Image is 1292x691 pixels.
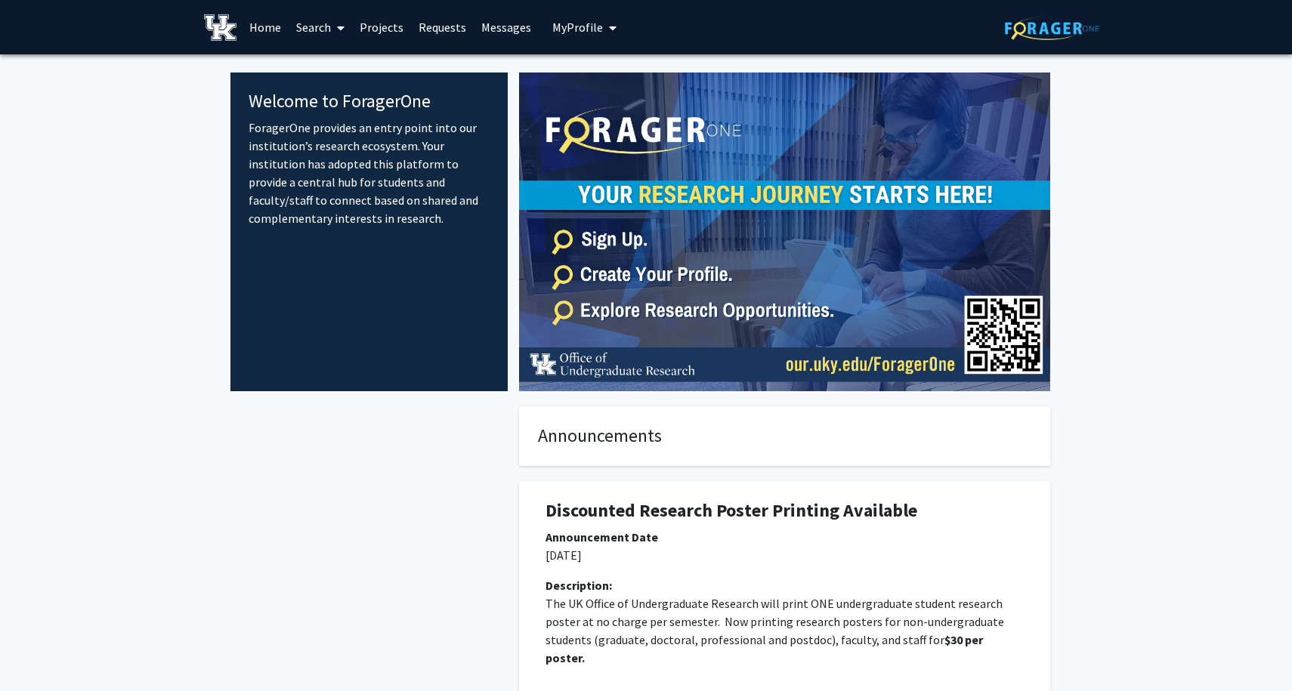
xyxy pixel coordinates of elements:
p: [DATE] [546,546,1024,564]
a: Messages [474,1,539,54]
a: Requests [411,1,474,54]
h1: Discounted Research Poster Printing Available [546,500,1024,522]
h4: Welcome to ForagerOne [249,91,490,113]
img: ForagerOne Logo [1005,17,1099,40]
span: The UK Office of Undergraduate Research will print ONE undergraduate student research poster at n... [546,596,1006,647]
iframe: Chat [11,623,64,680]
div: Announcement Date [546,528,1024,546]
div: Description: [546,576,1024,594]
img: Cover Image [519,72,1050,391]
span: My Profile [552,20,603,35]
img: University of Kentucky Logo [204,14,236,41]
a: Projects [352,1,411,54]
p: ForagerOne provides an entry point into our institution’s research ecosystem. Your institution ha... [249,119,490,227]
a: Search [289,1,352,54]
h4: Announcements [538,425,1031,447]
a: Home [242,1,289,54]
strong: $30 per poster. [546,632,985,665]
